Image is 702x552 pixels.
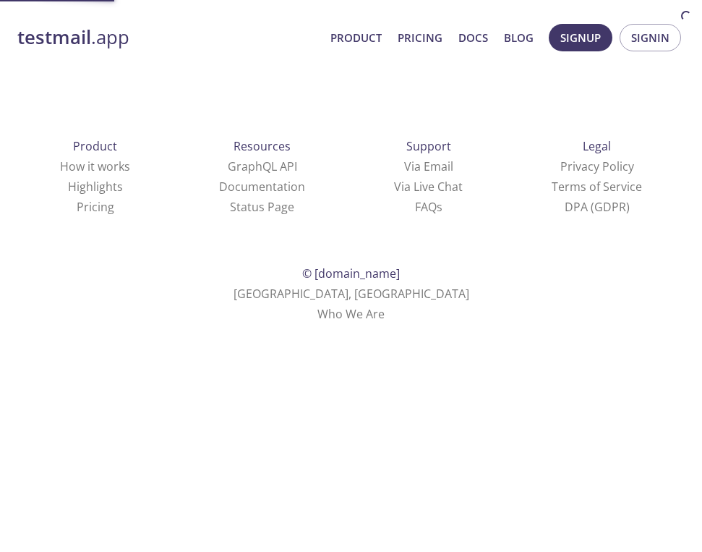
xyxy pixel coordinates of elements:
[549,24,612,51] button: Signup
[77,199,114,215] a: Pricing
[228,158,297,174] a: GraphQL API
[565,199,630,215] a: DPA (GDPR)
[73,138,117,154] span: Product
[404,158,453,174] a: Via Email
[552,179,642,195] a: Terms of Service
[631,28,669,47] span: Signin
[504,28,534,47] a: Blog
[317,306,385,322] a: Who We Are
[560,28,601,47] span: Signup
[60,158,130,174] a: How it works
[68,179,123,195] a: Highlights
[234,138,291,154] span: Resources
[560,158,634,174] a: Privacy Policy
[234,286,469,302] span: [GEOGRAPHIC_DATA], [GEOGRAPHIC_DATA]
[437,199,442,215] span: s
[394,179,463,195] a: Via Live Chat
[219,179,305,195] a: Documentation
[230,199,294,215] a: Status Page
[620,24,681,51] button: Signin
[17,25,319,50] a: testmail.app
[583,138,611,154] span: Legal
[302,266,400,281] span: © [DOMAIN_NAME]
[415,199,442,215] a: FAQ
[406,138,451,154] span: Support
[17,25,91,50] strong: testmail
[458,28,488,47] a: Docs
[398,28,442,47] a: Pricing
[330,28,382,47] a: Product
